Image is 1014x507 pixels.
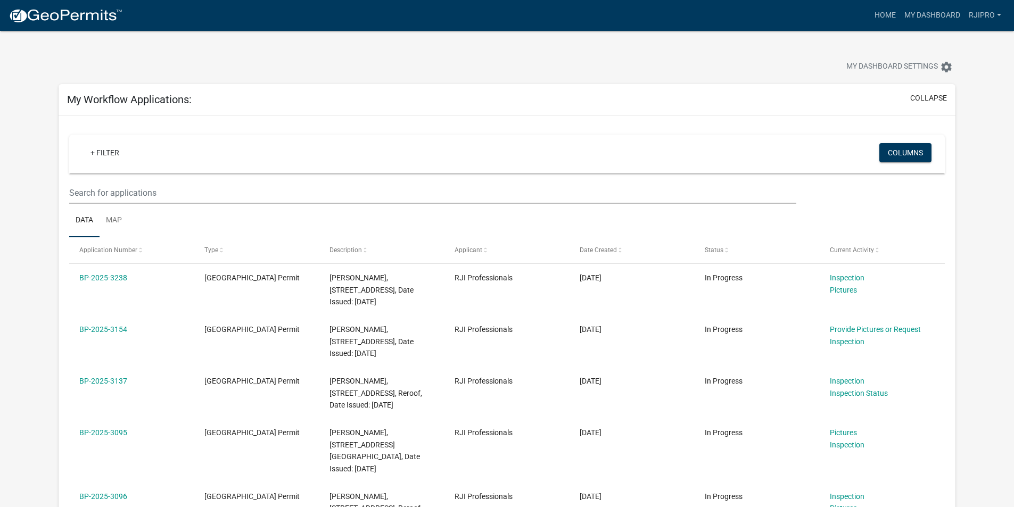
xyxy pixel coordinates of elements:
[870,5,900,26] a: Home
[900,5,964,26] a: My Dashboard
[830,286,857,294] a: Pictures
[455,428,513,437] span: RJI Professionals
[694,237,819,263] datatable-header-cell: Status
[830,389,888,397] a: Inspection Status
[319,237,444,263] datatable-header-cell: Description
[580,273,601,282] span: 07/22/2025
[69,182,796,204] input: Search for applications
[705,273,743,282] span: In Progress
[204,325,300,334] span: Isanti County Building Permit
[204,246,218,254] span: Type
[819,237,944,263] datatable-header-cell: Current Activity
[204,273,300,282] span: Isanti County Building Permit
[705,428,743,437] span: In Progress
[830,428,857,437] a: Pictures
[705,492,743,501] span: In Progress
[329,428,420,473] span: JONATHON NICHOL, 9669 285TH AVE NE, Reside, Date Issued: 04/16/2025
[204,377,300,385] span: Isanti County Building Permit
[705,325,743,334] span: In Progress
[705,377,743,385] span: In Progress
[580,428,601,437] span: 04/15/2025
[580,377,601,385] span: 05/12/2025
[455,492,513,501] span: RJI Professionals
[79,428,127,437] a: BP-2025-3095
[455,246,482,254] span: Applicant
[79,246,137,254] span: Application Number
[705,246,723,254] span: Status
[69,237,194,263] datatable-header-cell: Application Number
[830,440,864,449] a: Inspection
[580,246,617,254] span: Date Created
[964,5,1005,26] a: RJIPRO
[940,61,953,73] i: settings
[455,273,513,282] span: RJI Professionals
[830,492,864,501] a: Inspection
[879,143,931,162] button: Columns
[329,325,414,358] span: Jason Merrifield, 2844 Long Lake Dr NW, Reside, Date Issued: 05/22/2025
[329,377,422,410] span: JORGE PERALES, 28753 NOTRE DAME ST NE, Reroof, Date Issued: 05/13/2025
[194,237,319,263] datatable-header-cell: Type
[100,204,128,238] a: Map
[79,273,127,282] a: BP-2025-3238
[79,492,127,501] a: BP-2025-3096
[204,492,300,501] span: Isanti County Building Permit
[455,325,513,334] span: RJI Professionals
[329,273,414,306] span: STEPHEN ROBINSON, 2859 LONG LAKE DR NW, Reroof, Date Issued: 07/25/2025
[580,325,601,334] span: 05/20/2025
[82,143,128,162] a: + Filter
[580,492,601,501] span: 04/15/2025
[329,246,362,254] span: Description
[838,56,961,77] button: My Dashboard Settingssettings
[570,237,695,263] datatable-header-cell: Date Created
[910,93,947,104] button: collapse
[830,273,864,282] a: Inspection
[455,377,513,385] span: RJI Professionals
[444,237,570,263] datatable-header-cell: Applicant
[204,428,300,437] span: Isanti County Building Permit
[830,325,921,346] a: Provide Pictures or Request Inspection
[846,61,938,73] span: My Dashboard Settings
[830,377,864,385] a: Inspection
[69,204,100,238] a: Data
[830,246,874,254] span: Current Activity
[79,377,127,385] a: BP-2025-3137
[79,325,127,334] a: BP-2025-3154
[67,93,192,106] h5: My Workflow Applications:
